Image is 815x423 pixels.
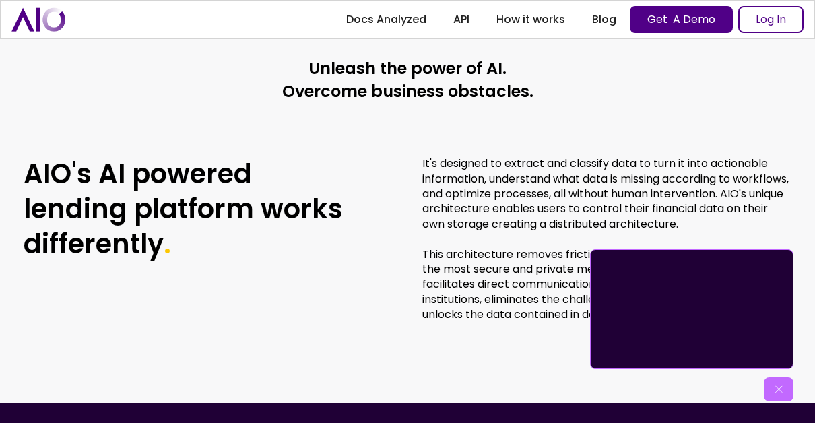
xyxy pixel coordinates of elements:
a: Get A Demo [630,6,733,33]
h3: Unleash the power of AI. Overcome business obstacles. [24,57,791,102]
a: home [11,7,65,31]
a: Docs Analyzed [333,7,440,32]
a: API [440,7,483,32]
h2: AIO's AI powered lending platform works differently [24,156,347,322]
a: How it works [483,7,579,32]
p: It's designed to extract and classify data to turn it into actionable information, understand wha... [422,156,791,322]
a: Log In [738,6,804,33]
span: . [164,225,171,263]
iframe: AIO - powering financial decision making [596,255,788,363]
a: Blog [579,7,630,32]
